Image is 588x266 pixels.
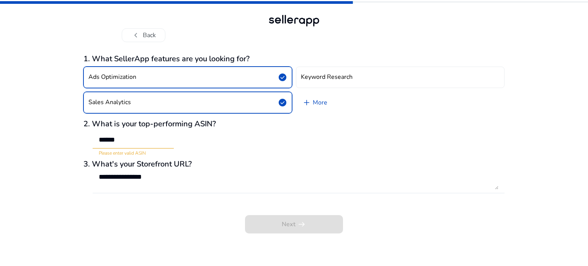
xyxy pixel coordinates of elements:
[88,73,136,81] h4: Ads Optimization
[278,73,287,82] span: check_circle
[302,98,311,107] span: add
[83,92,292,113] button: Sales Analyticscheck_circle
[83,160,505,169] h3: 3. What's your Storefront URL?
[296,92,333,113] a: More
[301,73,353,81] h4: Keyword Research
[83,54,505,64] h3: 1. What SellerApp features are you looking for?
[122,28,165,42] button: chevron_leftBack
[88,99,131,106] h4: Sales Analytics
[278,98,287,107] span: check_circle
[296,67,505,88] button: Keyword Research
[99,149,168,157] mat-error: Please enter valid ASIN
[131,31,140,40] span: chevron_left
[83,67,292,88] button: Ads Optimizationcheck_circle
[83,119,505,129] h3: 2. What is your top-performing ASIN?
